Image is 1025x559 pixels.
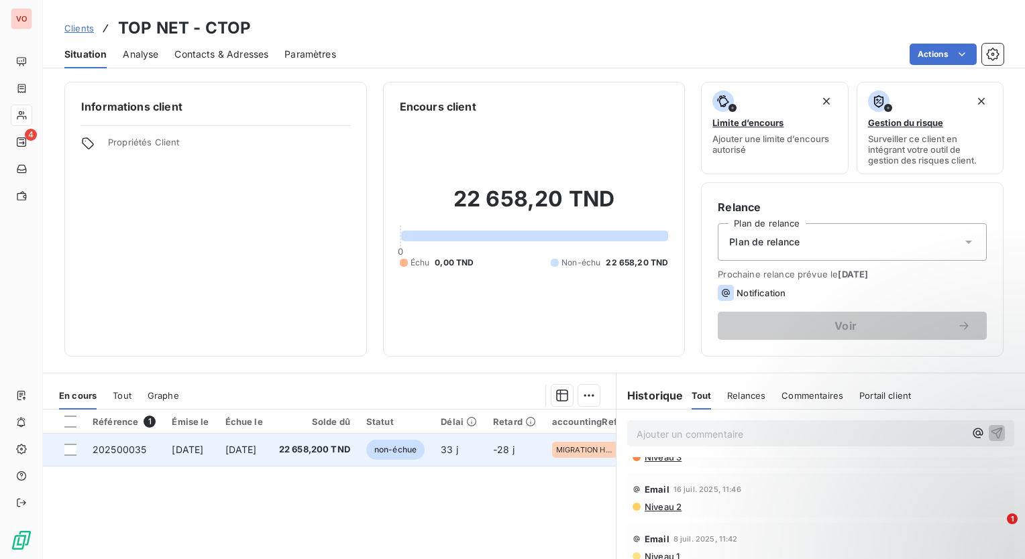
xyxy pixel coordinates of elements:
[225,416,263,427] div: Échue le
[400,186,669,226] h2: 22 658,20 TND
[174,48,268,61] span: Contacts & Adresses
[225,444,257,455] span: [DATE]
[673,485,741,493] span: 16 juil. 2025, 11:46
[279,443,350,456] span: 22 658,200 TND
[692,390,712,401] span: Tout
[718,199,987,215] h6: Relance
[781,390,843,401] span: Commentaires
[435,257,474,269] span: 0,00 TND
[11,8,32,29] div: VO
[64,21,94,35] a: Clients
[556,446,615,454] span: MIGRATION H360
[757,429,1025,523] iframe: Intercom notifications message
[172,444,203,455] span: [DATE]
[441,444,458,455] span: 33 j
[712,117,784,128] span: Limite d’encours
[81,99,350,115] h6: Informations client
[11,530,32,551] img: Logo LeanPay
[910,44,977,65] button: Actions
[284,48,336,61] span: Paramètres
[493,444,515,455] span: -28 j
[411,257,430,269] span: Échu
[400,99,476,115] h6: Encours client
[279,416,350,427] div: Solde dû
[701,82,848,174] button: Limite d’encoursAjouter une limite d’encours autorisé
[144,416,156,428] span: 1
[561,257,600,269] span: Non-échu
[645,484,669,495] span: Email
[172,416,209,427] div: Émise le
[868,117,943,128] span: Gestion du risque
[718,269,987,279] span: Prochaine relance prévue le
[64,23,94,34] span: Clients
[113,390,131,401] span: Tout
[93,416,156,428] div: Référence
[718,312,987,340] button: Voir
[398,246,403,257] span: 0
[643,501,682,512] span: Niveau 2
[868,133,992,166] span: Surveiller ce client en intégrant votre outil de gestion des risques client.
[1007,513,1018,524] span: 1
[118,16,251,40] h3: TOP NET - CTOP
[93,444,146,455] span: 202500035
[108,137,350,156] span: Propriétés Client
[737,288,786,298] span: Notification
[727,390,765,401] span: Relances
[25,129,37,141] span: 4
[366,416,425,427] div: Statut
[59,390,97,401] span: En cours
[441,416,477,427] div: Délai
[493,416,536,427] div: Retard
[643,452,682,462] span: Niveau 3
[606,257,668,269] span: 22 658,20 TND
[712,133,837,155] span: Ajouter une limite d’encours autorisé
[729,235,800,249] span: Plan de relance
[616,387,684,403] h6: Historique
[552,416,648,427] div: accountingReference
[148,390,179,401] span: Graphe
[859,390,911,401] span: Portail client
[734,320,957,331] span: Voir
[838,269,868,279] span: [DATE]
[645,534,669,544] span: Email
[857,82,1004,174] button: Gestion du risqueSurveiller ce client en intégrant votre outil de gestion des risques client.
[673,535,738,543] span: 8 juil. 2025, 11:42
[123,48,158,61] span: Analyse
[979,513,1012,546] iframe: Intercom live chat
[64,48,107,61] span: Situation
[366,440,425,460] span: non-échue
